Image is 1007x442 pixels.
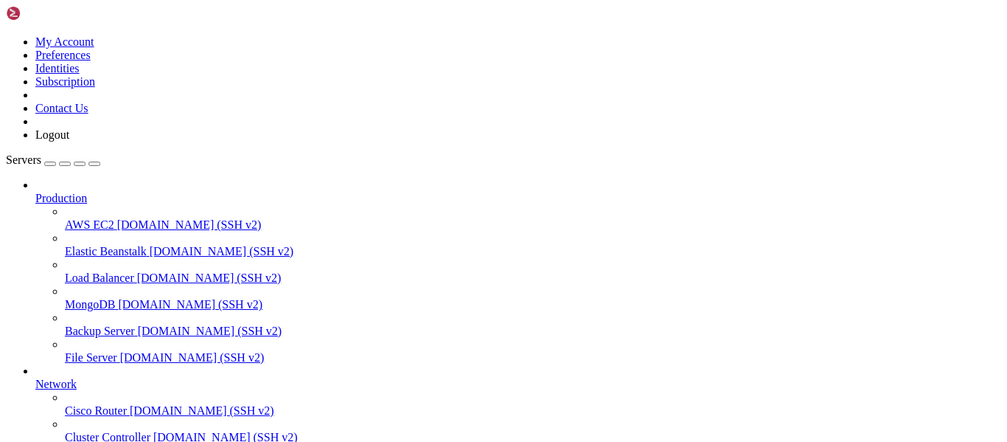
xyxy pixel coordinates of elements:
span: [DOMAIN_NAME] (SSH v2) [118,298,262,311]
a: Elastic Beanstalk [DOMAIN_NAME] (SSH v2) [65,245,1001,258]
span: File Server [65,351,117,364]
a: Network [35,378,1001,391]
li: AWS EC2 [DOMAIN_NAME] (SSH v2) [65,205,1001,232]
a: Backup Server [DOMAIN_NAME] (SSH v2) [65,325,1001,338]
span: [DOMAIN_NAME] (SSH v2) [120,351,265,364]
span: MongoDB [65,298,115,311]
span: [DOMAIN_NAME] (SSH v2) [137,272,282,284]
span: [DOMAIN_NAME] (SSH v2) [150,245,294,258]
a: Production [35,192,1001,205]
li: File Server [DOMAIN_NAME] (SSH v2) [65,338,1001,365]
a: Identities [35,62,80,75]
li: Cisco Router [DOMAIN_NAME] (SSH v2) [65,391,1001,418]
span: Load Balancer [65,272,134,284]
a: Cisco Router [DOMAIN_NAME] (SSH v2) [65,404,1001,418]
span: Production [35,192,87,204]
span: [DOMAIN_NAME] (SSH v2) [130,404,274,417]
span: Cisco Router [65,404,127,417]
span: Servers [6,153,41,166]
a: Contact Us [35,102,88,114]
a: Subscription [35,75,95,88]
li: Backup Server [DOMAIN_NAME] (SSH v2) [65,311,1001,338]
span: Backup Server [65,325,135,337]
span: [DOMAIN_NAME] (SSH v2) [117,218,262,231]
span: Elastic Beanstalk [65,245,147,258]
span: [DOMAIN_NAME] (SSH v2) [138,325,282,337]
li: Elastic Beanstalk [DOMAIN_NAME] (SSH v2) [65,232,1001,258]
a: Servers [6,153,100,166]
a: My Account [35,35,94,48]
li: Production [35,179,1001,365]
span: AWS EC2 [65,218,114,231]
a: Load Balancer [DOMAIN_NAME] (SSH v2) [65,272,1001,285]
a: Preferences [35,49,91,61]
li: Load Balancer [DOMAIN_NAME] (SSH v2) [65,258,1001,285]
a: Logout [35,128,69,141]
img: Shellngn [6,6,91,21]
a: AWS EC2 [DOMAIN_NAME] (SSH v2) [65,218,1001,232]
a: MongoDB [DOMAIN_NAME] (SSH v2) [65,298,1001,311]
span: Network [35,378,77,390]
li: MongoDB [DOMAIN_NAME] (SSH v2) [65,285,1001,311]
a: File Server [DOMAIN_NAME] (SSH v2) [65,351,1001,365]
